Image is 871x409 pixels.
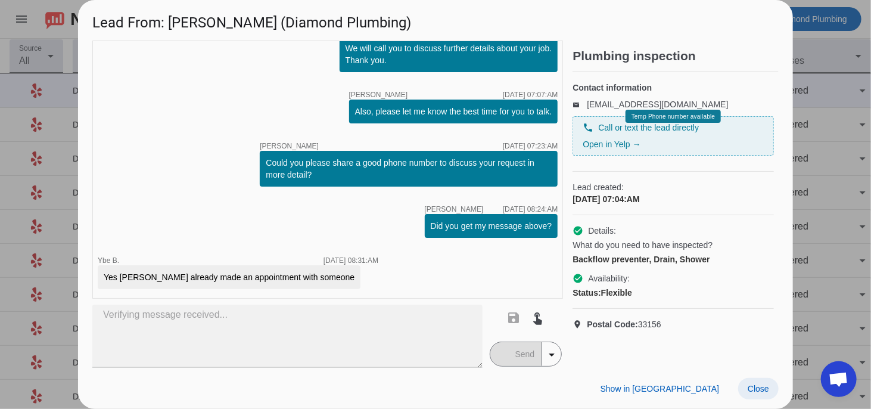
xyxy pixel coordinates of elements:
div: Also, please let me know the best time for you to talk.​ [355,106,552,117]
div: Could you please share a good phone number to discuss your request in more detail?​ [266,157,552,181]
div: Backflow preventer, Drain, Shower [573,253,774,265]
mat-icon: phone [583,122,593,133]
h4: Contact information [573,82,774,94]
div: Did you get my message above?​ [431,220,552,232]
span: Show in [GEOGRAPHIC_DATA] [601,384,719,393]
div: Flexible [573,287,774,299]
mat-icon: arrow_drop_down [545,348,559,362]
div: Open chat [821,361,857,397]
button: Close [738,378,779,399]
span: [PERSON_NAME] [425,206,484,213]
span: Temp Phone number available [632,113,715,120]
span: [PERSON_NAME] [349,91,408,98]
mat-icon: touch_app [531,311,545,325]
span: Details: [588,225,616,237]
mat-icon: check_circle [573,225,583,236]
span: Availability: [588,272,630,284]
div: [DATE] 08:24:AM [503,206,558,213]
mat-icon: check_circle [573,273,583,284]
h2: Plumbing inspection [573,50,779,62]
div: [DATE] 08:31:AM [323,257,378,264]
a: [EMAIL_ADDRESS][DOMAIN_NAME] [587,100,728,109]
span: [PERSON_NAME] [260,142,319,150]
strong: Status: [573,288,601,298]
div: [DATE] 07:23:AM [503,142,558,150]
div: Yes [PERSON_NAME] already made an appointment with someone [104,271,354,283]
mat-icon: email [573,101,587,107]
div: [DATE] 07:07:AM [503,91,558,98]
span: What do you need to have inspected? [573,239,713,251]
span: 33156 [587,318,661,330]
div: [DATE] 07:04:AM [573,193,774,205]
span: Close [748,384,769,393]
span: Ybe B. [98,256,119,265]
span: Lead created: [573,181,774,193]
mat-icon: location_on [573,320,587,329]
span: Call or text the lead directly [598,122,699,134]
a: Open in Yelp → [583,140,640,149]
button: Show in [GEOGRAPHIC_DATA] [591,378,729,399]
strong: Postal Code: [587,320,638,329]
